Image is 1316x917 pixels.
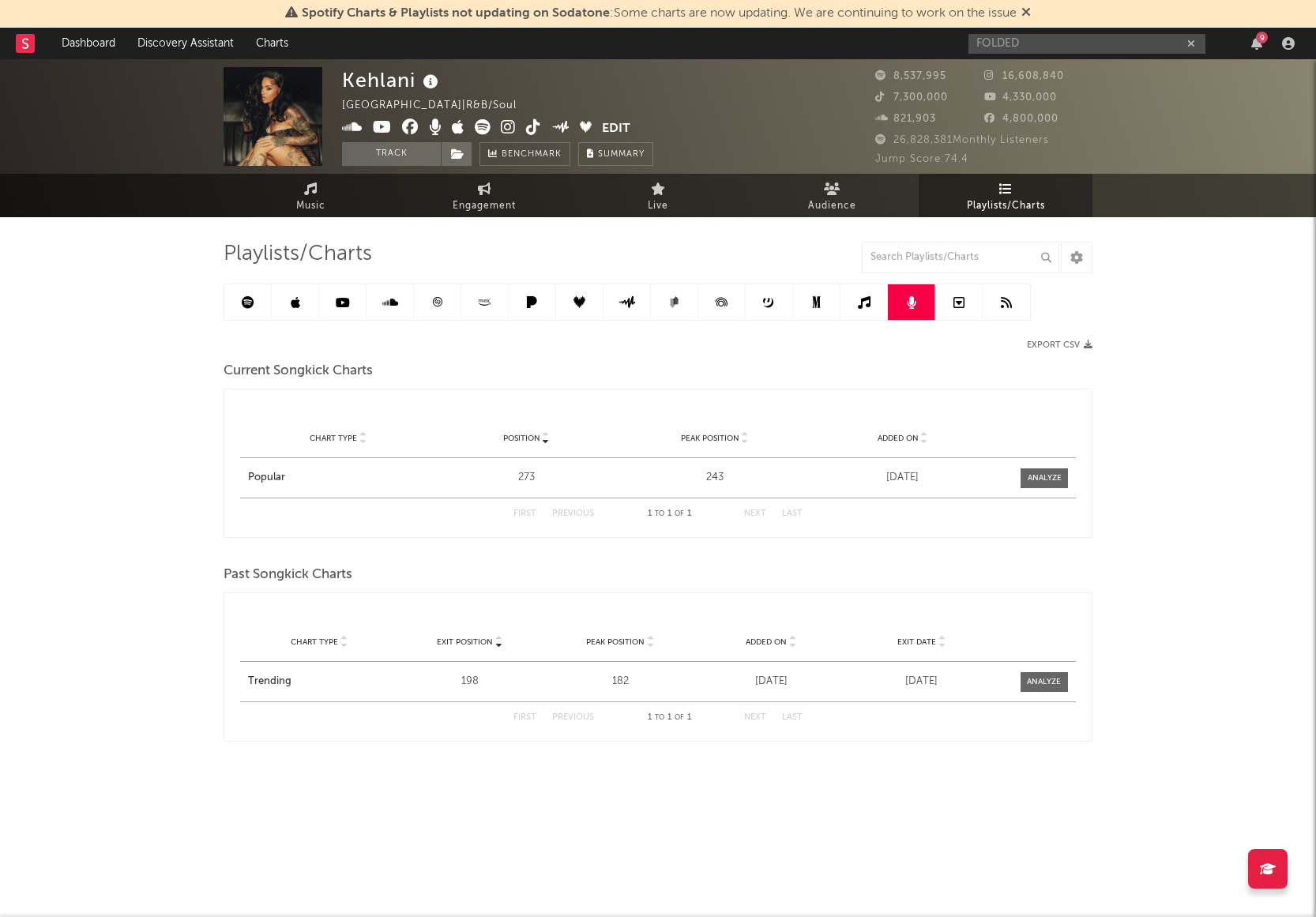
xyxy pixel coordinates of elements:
[586,637,645,647] span: Peak Position
[224,566,352,584] span: Past Songkick Charts
[224,245,372,264] span: Playlists/Charts
[224,174,397,217] a: Music
[808,197,856,216] span: Audience
[503,434,540,443] span: Position
[744,713,766,722] button: Next
[813,470,993,486] div: [DATE]
[700,674,843,690] div: [DATE]
[578,142,653,166] button: Summary
[1027,340,1092,350] button: Export CSV
[552,509,594,518] button: Previous
[1251,37,1262,50] button: 9
[875,114,936,124] span: 821,903
[310,434,357,443] span: Chart Type
[919,174,1092,217] a: Playlists/Charts
[862,242,1059,273] input: Search Playlists/Charts
[681,434,739,443] span: Peak Position
[875,92,948,103] span: 7,300,000
[342,67,442,93] div: Kehlani
[875,135,1049,145] span: 26,828,381 Monthly Listeners
[51,28,126,59] a: Dashboard
[602,119,630,139] button: Edit
[626,505,713,524] div: 1 1 1
[745,174,919,217] a: Audience
[746,637,787,647] span: Added On
[502,145,562,164] span: Benchmark
[342,96,535,115] div: [GEOGRAPHIC_DATA] | R&B/Soul
[513,713,536,722] button: First
[1021,7,1031,20] span: Dismiss
[967,197,1045,216] span: Playlists/Charts
[248,470,428,486] a: Popular
[655,510,664,517] span: to
[552,713,594,722] button: Previous
[984,92,1057,103] span: 4,330,000
[1256,32,1268,43] div: 9
[342,142,441,166] button: Track
[399,674,542,690] div: 198
[436,470,616,486] div: 273
[626,708,713,727] div: 1 1 1
[897,637,936,647] span: Exit Date
[291,637,338,647] span: Chart Type
[850,674,993,690] div: [DATE]
[549,674,692,690] div: 182
[875,71,946,81] span: 8,537,995
[571,174,745,217] a: Live
[245,28,299,59] a: Charts
[984,71,1064,81] span: 16,608,840
[744,509,766,518] button: Next
[782,509,803,518] button: Last
[598,150,645,159] span: Summary
[782,713,803,722] button: Last
[437,637,493,647] span: Exit Position
[675,714,684,721] span: of
[655,714,664,721] span: to
[479,142,570,166] a: Benchmark
[248,674,391,690] a: Trending
[302,7,610,20] span: Spotify Charts & Playlists not updating on Sodatone
[648,197,668,216] span: Live
[302,7,1017,20] span: : Some charts are now updating. We are continuing to work on the issue
[453,197,516,216] span: Engagement
[625,470,805,486] div: 243
[875,154,968,164] span: Jump Score: 74.4
[224,362,373,381] span: Current Songkick Charts
[513,509,536,518] button: First
[397,174,571,217] a: Engagement
[968,34,1205,54] input: Search for artists
[296,197,325,216] span: Music
[878,434,919,443] span: Added On
[675,510,684,517] span: of
[984,114,1058,124] span: 4,800,000
[126,28,245,59] a: Discovery Assistant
